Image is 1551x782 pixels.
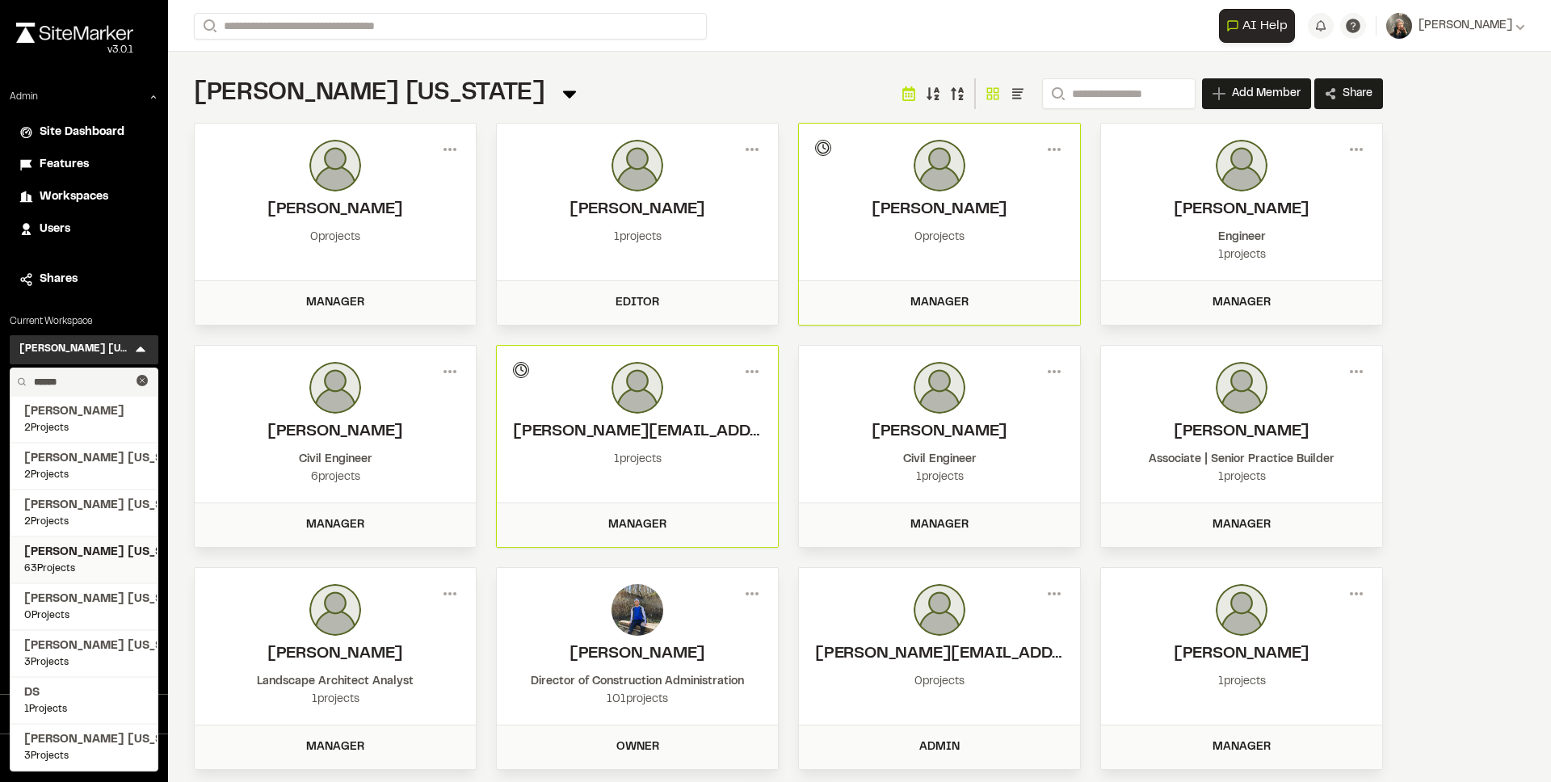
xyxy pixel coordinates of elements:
[815,198,1064,222] h2: Eric Lagassey
[211,673,460,691] div: Landscape Architect Analyst
[309,140,361,191] img: photo
[513,673,762,691] div: Director of Construction Administration
[506,294,768,312] div: Editor
[211,451,460,469] div: Civil Engineer
[19,342,132,358] h3: [PERSON_NAME] [US_STATE]
[211,469,460,486] div: 6 projects
[309,584,361,636] img: photo
[1232,86,1301,102] span: Add Member
[914,140,965,191] img: photo
[24,702,144,717] span: 1 Projects
[1216,140,1267,191] img: photo
[211,198,460,222] h2: Jennifer Tapia-Rios
[1216,584,1267,636] img: photo
[24,655,144,670] span: 3 Projects
[40,124,124,141] span: Site Dashboard
[211,691,460,708] div: 1 projects
[24,684,144,717] a: DS1Projects
[1111,294,1372,312] div: Manager
[24,421,144,435] span: 2 Projects
[204,516,466,534] div: Manager
[194,13,223,40] button: Search
[612,140,663,191] img: photo
[1117,642,1366,666] h2: Anna Walling
[815,642,1064,666] h2: emily.williams@kimley-horn.com
[612,362,663,414] img: photo
[513,451,762,469] div: 1 projects
[19,156,149,174] a: Features
[211,642,460,666] h2: Kayla Grooms
[513,420,762,444] h2: zach.miller@kimley-horn.com
[1117,229,1366,246] div: Engineer
[24,731,144,763] a: [PERSON_NAME] [US_STATE]3Projects
[815,229,1064,246] div: 0 projects
[10,314,158,329] p: Current Workspace
[24,403,144,435] a: [PERSON_NAME]2Projects
[24,403,144,421] span: [PERSON_NAME]
[40,221,70,238] span: Users
[809,738,1070,756] div: Admin
[24,450,144,468] span: [PERSON_NAME] [US_STATE]
[1117,198,1366,222] h2: Adam Johnson
[204,294,466,312] div: Manager
[914,584,965,636] img: photo
[137,375,148,386] button: Clear text
[809,516,1070,534] div: Manager
[809,294,1070,312] div: Manager
[1111,516,1372,534] div: Manager
[1111,738,1372,756] div: Manager
[24,561,144,576] span: 63 Projects
[24,637,144,670] a: [PERSON_NAME] [US_STATE]3Projects
[815,673,1064,691] div: 0 projects
[1242,16,1288,36] span: AI Help
[24,591,144,623] a: [PERSON_NAME] [US_STATE]0Projects
[24,749,144,763] span: 3 Projects
[1219,9,1301,43] div: Open AI Assistant
[19,221,149,238] a: Users
[19,271,149,288] a: Shares
[309,362,361,414] img: photo
[1117,246,1366,264] div: 1 projects
[24,497,144,529] a: [PERSON_NAME] [US_STATE]2Projects
[194,83,545,104] span: [PERSON_NAME] [US_STATE]
[24,608,144,623] span: 0 Projects
[815,451,1064,469] div: Civil Engineer
[211,420,460,444] h2: Matthew Gillespie
[506,738,768,756] div: Owner
[40,156,89,174] span: Features
[1117,451,1366,469] div: Associate | Senior Practice Builder
[513,198,762,222] h2: Tyler Walker
[506,516,768,534] div: Manager
[815,140,831,156] div: Invitation Pending...
[815,420,1064,444] h2: Spencer Brennalt
[1117,673,1366,691] div: 1 projects
[40,188,108,206] span: Workspaces
[16,23,133,43] img: rebrand.png
[1117,469,1366,486] div: 1 projects
[24,497,144,515] span: [PERSON_NAME] [US_STATE]
[24,468,144,482] span: 2 Projects
[204,738,466,756] div: Manager
[1386,13,1412,39] img: User
[24,731,144,749] span: [PERSON_NAME] [US_STATE]
[1219,9,1295,43] button: Open AI Assistant
[24,637,144,655] span: [PERSON_NAME] [US_STATE]
[815,469,1064,486] div: 1 projects
[10,90,38,104] p: Admin
[19,188,149,206] a: Workspaces
[612,584,663,636] img: photo
[1042,78,1071,109] button: Search
[24,544,144,561] span: [PERSON_NAME] [US_STATE]
[1419,17,1512,35] span: [PERSON_NAME]
[914,362,965,414] img: photo
[1216,362,1267,414] img: photo
[24,684,144,702] span: DS
[513,691,762,708] div: 101 projects
[1117,420,1366,444] h2: Shawn Kalbli
[24,591,144,608] span: [PERSON_NAME] [US_STATE]
[211,229,460,246] div: 0 projects
[40,271,78,288] span: Shares
[513,362,529,378] div: Invitation Pending...
[19,124,149,141] a: Site Dashboard
[1343,86,1372,102] span: Share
